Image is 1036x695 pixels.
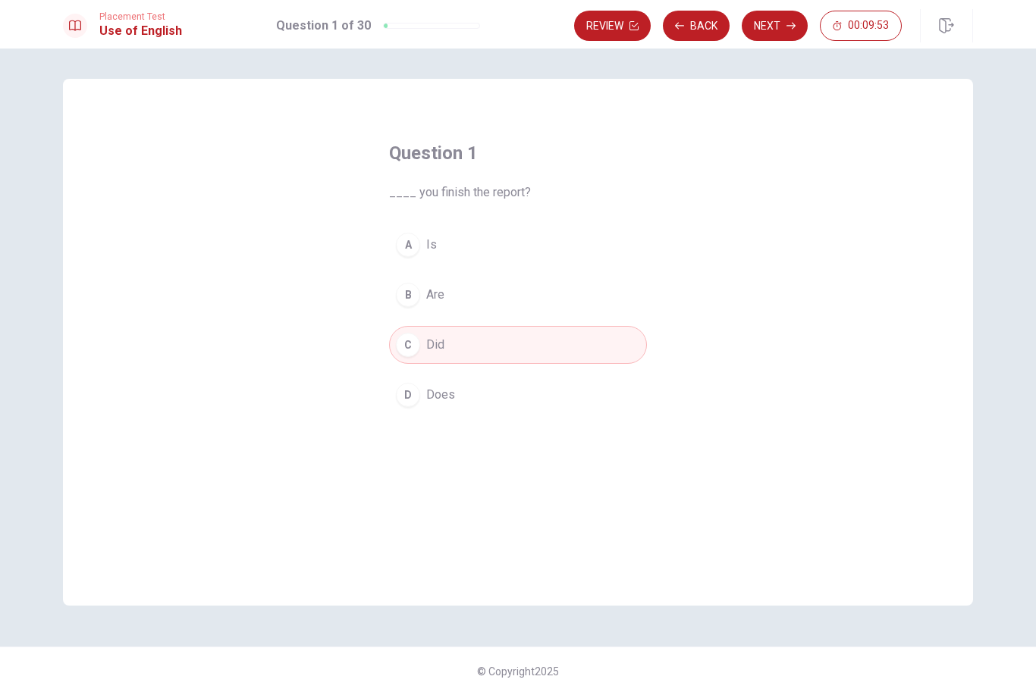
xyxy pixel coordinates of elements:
[742,11,808,41] button: Next
[426,336,444,354] span: Did
[389,141,647,165] h4: Question 1
[396,283,420,307] div: B
[389,226,647,264] button: AIs
[276,17,371,35] h1: Question 1 of 30
[426,236,437,254] span: Is
[477,665,559,678] span: © Copyright 2025
[389,376,647,414] button: DDoes
[389,326,647,364] button: CDid
[396,233,420,257] div: A
[99,22,182,40] h1: Use of English
[396,333,420,357] div: C
[848,20,889,32] span: 00:09:53
[820,11,902,41] button: 00:09:53
[574,11,651,41] button: Review
[389,183,647,202] span: ____ you finish the report?
[426,286,444,304] span: Are
[389,276,647,314] button: BAre
[396,383,420,407] div: D
[426,386,455,404] span: Does
[663,11,730,41] button: Back
[99,11,182,22] span: Placement Test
